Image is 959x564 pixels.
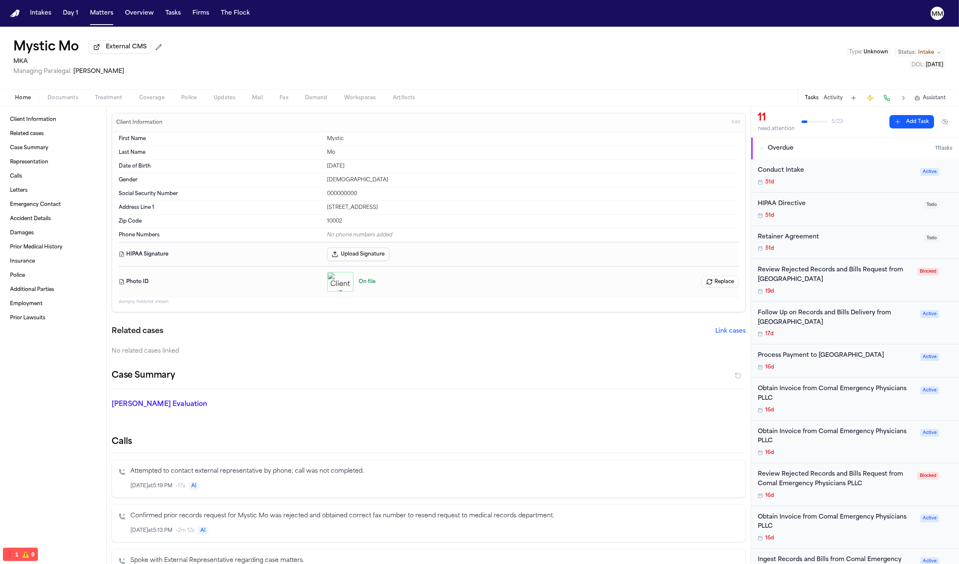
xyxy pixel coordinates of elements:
[758,111,795,125] div: 11
[765,212,774,219] span: 51d
[119,177,322,183] dt: Gender
[729,116,743,129] button: Edit
[923,95,946,101] span: Assistant
[824,95,843,101] button: Activity
[13,40,79,55] button: Edit matter name
[189,482,199,490] span: AI
[13,68,72,75] span: Managing Paralegal:
[715,327,746,336] button: Link cases
[162,6,184,21] a: Tasks
[758,308,915,328] div: Follow Up on Records and Bills Delivery from [GEOGRAPHIC_DATA]
[765,492,774,499] span: 16d
[13,40,79,55] h1: Mystic Mo
[10,10,20,18] a: Home
[920,429,939,437] span: Active
[924,201,939,209] span: Todo
[924,234,939,242] span: Todo
[327,177,739,183] div: [DEMOGRAPHIC_DATA]
[765,179,774,185] span: 51d
[768,144,794,153] span: Overdue
[894,48,946,58] button: Change status from Intake
[327,135,739,142] div: Mystic
[920,168,939,176] span: Active
[327,191,739,197] div: 000000000
[765,288,774,295] span: 19d
[7,297,100,311] a: Employment
[393,95,415,101] span: Artifacts
[327,248,389,261] button: Upload Signature
[765,364,774,371] span: 16d
[189,6,212,21] button: Firms
[751,378,959,421] div: Open task: Obtain Invoice from Comal Emergency Physicians PLLC
[252,95,263,101] span: Mail
[112,347,746,356] div: No related cases linked
[139,95,165,101] span: Coverage
[914,95,946,101] button: Assistant
[7,269,100,282] a: Police
[864,50,888,55] span: Unknown
[758,427,915,446] div: Obtain Invoice from Comal Emergency Physicians PLLC
[327,204,739,211] div: [STREET_ADDRESS]
[917,268,939,276] span: Blocked
[13,57,165,67] h2: MKA
[359,278,375,285] span: On file
[751,463,959,506] div: Open task: Review Rejected Records and Bills Request from Comal Emergency Physicians PLLC
[920,514,939,522] span: Active
[849,50,862,55] span: Type :
[848,92,859,104] button: Add Task
[176,483,185,489] span: • 17s
[73,68,124,75] span: [PERSON_NAME]
[920,386,939,394] span: Active
[732,120,740,125] span: Edit
[112,369,175,382] h2: Case Summary
[119,299,739,305] p: 8 empty fields not shown.
[327,163,739,170] div: [DATE]
[758,513,915,532] div: Obtain Invoice from Comal Emergency Physicians PLLC
[881,92,893,104] button: Make a Call
[926,63,943,68] span: [DATE]
[765,331,774,337] span: 17d
[758,166,915,175] div: Conduct Intake
[119,191,322,197] dt: Social Security Number
[864,92,876,104] button: Create Immediate Task
[47,95,78,101] span: Documents
[7,127,100,140] a: Related cases
[847,48,891,56] button: Edit Type: Unknown
[758,351,915,361] div: Process Payment to [GEOGRAPHIC_DATA]
[122,6,157,21] button: Overview
[130,483,172,489] span: [DATE] at 5:19 PM
[176,527,195,534] span: • 2m 12s
[198,526,208,535] span: AI
[119,135,322,142] dt: First Name
[751,506,959,549] div: Open task: Obtain Invoice from Comal Emergency Physicians PLLC
[832,118,843,125] span: 5 / 23
[805,95,819,101] button: Tasks
[7,184,100,197] a: Letters
[7,170,100,183] a: Calls
[181,95,197,101] span: Police
[898,49,916,56] span: Status:
[87,6,117,21] a: Matters
[89,40,151,54] button: External CMS
[751,193,959,226] div: Open task: HIPAA Directive
[751,259,959,302] div: Open task: Review Rejected Records and Bills Request from West Hill Medical Center
[130,511,739,521] p: Confirmed prior records request for Mystic Mo was rejected and obtained correct fax number to res...
[7,241,100,254] a: Prior Medical History
[920,310,939,318] span: Active
[751,226,959,259] div: Open task: Retainer Agreement
[60,6,82,21] button: Day 1
[889,115,934,128] button: Add Task
[7,226,100,240] a: Damages
[217,6,253,21] button: The Flock
[305,95,327,101] span: Demand
[937,115,952,128] button: Hide completed tasks (⌘⇧H)
[119,204,322,211] dt: Address Line 1
[327,149,739,156] div: Mo
[10,10,20,18] img: Finch Logo
[7,255,100,268] a: Insurance
[327,232,739,238] div: No phone numbers added
[920,353,939,361] span: Active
